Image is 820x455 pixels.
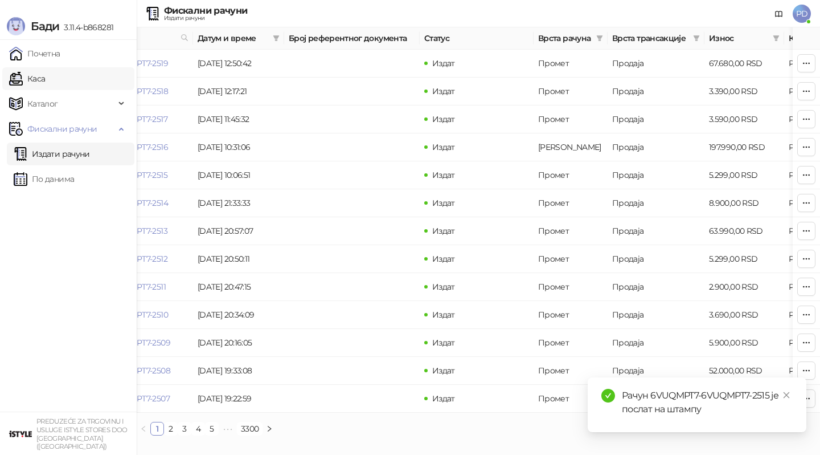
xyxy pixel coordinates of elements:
[193,189,284,217] td: [DATE] 21:33:33
[27,92,58,115] span: Каталог
[704,357,784,385] td: 52.000,00 RSD
[534,301,608,329] td: Промет
[534,217,608,245] td: Промет
[704,329,784,357] td: 5.900,00 RSD
[534,78,608,105] td: Промет
[62,170,167,180] a: 6VUQMPT7-6VUQMPT7-2515
[612,32,688,44] span: Врста трансакције
[704,273,784,301] td: 2.900,00 RSD
[704,189,784,217] td: 8.900,00 RSD
[432,142,455,152] span: Издат
[432,114,455,124] span: Издат
[237,422,263,436] li: 3300
[62,142,168,152] a: 6VUQMPT7-6VUQMPT7-2516
[704,301,784,329] td: 3.690,00 RSD
[432,310,455,320] span: Издат
[27,117,97,140] span: Фискални рачуни
[193,105,284,133] td: [DATE] 11:45:32
[534,189,608,217] td: Промет
[534,357,608,385] td: Промет
[534,245,608,273] td: Промет
[193,50,284,78] td: [DATE] 12:50:42
[773,35,780,42] span: filter
[704,245,784,273] td: 5.299,00 RSD
[534,161,608,189] td: Промет
[150,422,164,436] li: 1
[14,143,90,165] a: Издати рачуни
[780,389,793,401] a: Close
[151,422,163,435] a: 1
[193,329,284,357] td: [DATE] 20:16:05
[432,365,455,376] span: Издат
[608,217,704,245] td: Продаја
[62,393,170,404] a: 6VUQMPT7-6VUQMPT7-2507
[62,226,167,236] a: 6VUQMPT7-6VUQMPT7-2513
[206,422,218,435] a: 5
[62,310,168,320] a: 6VUQMPT7-6VUQMPT7-2510
[193,217,284,245] td: [DATE] 20:57:07
[608,50,704,78] td: Продаја
[273,35,280,42] span: filter
[9,422,32,445] img: 64x64-companyLogo-77b92cf4-9946-4f36-9751-bf7bb5fd2c7d.png
[7,17,25,35] img: Logo
[420,27,534,50] th: Статус
[59,22,113,32] span: 3.11.4-b868281
[36,417,128,450] small: PREDUZEĆE ZA TRGOVINU I USLUGE ISTYLE STORES DOO [GEOGRAPHIC_DATA] ([GEOGRAPHIC_DATA])
[709,32,768,44] span: Износ
[270,30,282,47] span: filter
[193,357,284,385] td: [DATE] 19:33:08
[9,67,45,90] a: Каса
[534,105,608,133] td: Промет
[608,133,704,161] td: Продаја
[608,78,704,105] td: Продаја
[165,422,177,435] a: 2
[193,78,284,105] td: [DATE] 12:17:21
[432,338,455,348] span: Издат
[193,161,284,189] td: [DATE] 10:06:51
[534,133,608,161] td: Аванс
[164,15,247,21] div: Издати рачуни
[62,254,167,264] a: 6VUQMPT7-6VUQMPT7-2512
[219,422,237,436] li: Следећих 5 Страна
[193,133,284,161] td: [DATE] 10:31:06
[284,27,420,50] th: Број референтног документа
[608,105,704,133] td: Продаја
[432,198,455,208] span: Издат
[192,422,204,435] a: 4
[704,133,784,161] td: 197.990,00 RSD
[608,357,704,385] td: Продаја
[691,30,702,47] span: filter
[704,105,784,133] td: 3.590,00 RSD
[198,32,268,44] span: Датум и време
[534,27,608,50] th: Врста рачуна
[193,385,284,413] td: [DATE] 19:22:59
[704,217,784,245] td: 63.990,00 RSD
[137,422,150,436] li: Претходна страна
[538,32,592,44] span: Врста рачуна
[608,301,704,329] td: Продаја
[237,422,262,435] a: 3300
[534,385,608,413] td: Промет
[62,198,168,208] a: 6VUQMPT7-6VUQMPT7-2514
[62,86,168,96] a: 6VUQMPT7-6VUQMPT7-2518
[534,50,608,78] td: Промет
[608,189,704,217] td: Продаја
[432,58,455,68] span: Издат
[140,425,147,432] span: left
[191,422,205,436] li: 4
[693,35,700,42] span: filter
[432,254,455,264] span: Издат
[263,422,276,436] button: right
[9,42,60,65] a: Почетна
[622,389,793,416] div: Рачун 6VUQMPT7-6VUQMPT7-2515 је послат на штампу
[770,30,782,47] span: filter
[782,391,790,399] span: close
[601,389,615,403] span: check-circle
[596,35,603,42] span: filter
[793,5,811,23] span: PD
[432,86,455,96] span: Издат
[178,422,191,435] a: 3
[31,19,59,33] span: Бади
[704,50,784,78] td: 67.680,00 RSD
